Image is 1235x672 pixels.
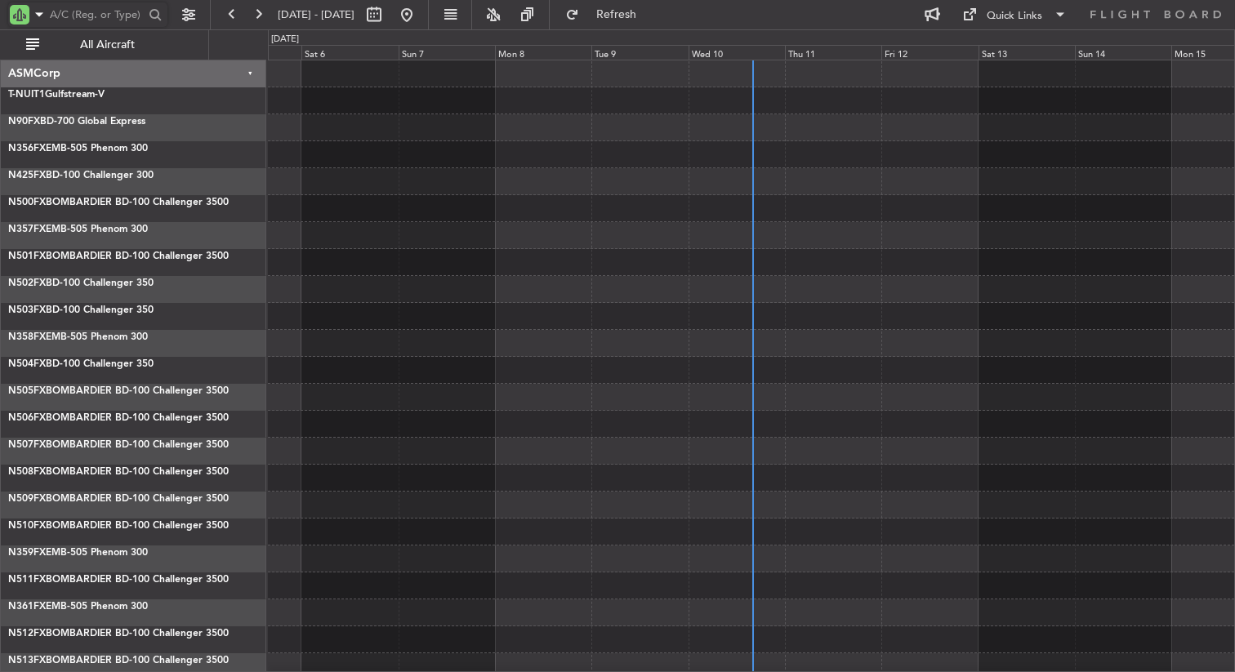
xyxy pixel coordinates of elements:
[8,144,148,154] a: N356FXEMB-505 Phenom 300
[8,413,229,423] a: N506FXBOMBARDIER BD-100 Challenger 3500
[8,467,229,477] a: N508FXBOMBARDIER BD-100 Challenger 3500
[8,494,46,504] span: N509FX
[987,8,1042,24] div: Quick Links
[881,45,978,60] div: Fri 12
[8,278,46,288] span: N502FX
[42,39,172,51] span: All Aircraft
[8,602,148,612] a: N361FXEMB-505 Phenom 300
[8,386,46,396] span: N505FX
[582,9,651,20] span: Refresh
[399,45,495,60] div: Sun 7
[278,7,354,22] span: [DATE] - [DATE]
[591,45,688,60] div: Tue 9
[8,629,229,639] a: N512FXBOMBARDIER BD-100 Challenger 3500
[8,656,229,665] a: N513FXBOMBARDIER BD-100 Challenger 3500
[558,2,656,28] button: Refresh
[8,440,46,450] span: N507FX
[8,90,105,100] a: T-NUIT1Gulfstream-V
[8,575,229,585] a: N511FXBOMBARDIER BD-100 Challenger 3500
[8,548,148,558] a: N359FXEMB-505 Phenom 300
[1075,45,1171,60] div: Sun 14
[8,440,229,450] a: N507FXBOMBARDIER BD-100 Challenger 3500
[8,171,46,180] span: N425FX
[8,225,148,234] a: N357FXEMB-505 Phenom 300
[301,45,398,60] div: Sat 6
[18,32,177,58] button: All Aircraft
[8,278,154,288] a: N502FXBD-100 Challenger 350
[8,359,154,369] a: N504FXBD-100 Challenger 350
[8,413,46,423] span: N506FX
[8,117,40,127] span: N90FX
[8,171,154,180] a: N425FXBD-100 Challenger 300
[8,656,46,665] span: N513FX
[8,117,145,127] a: N90FXBD-700 Global Express
[8,305,46,315] span: N503FX
[8,305,154,315] a: N503FXBD-100 Challenger 350
[8,251,229,261] a: N501FXBOMBARDIER BD-100 Challenger 3500
[8,548,46,558] span: N359FX
[8,251,46,261] span: N501FX
[8,359,46,369] span: N504FX
[8,575,46,585] span: N511FX
[8,386,229,396] a: N505FXBOMBARDIER BD-100 Challenger 3500
[8,198,229,207] a: N500FXBOMBARDIER BD-100 Challenger 3500
[8,144,46,154] span: N356FX
[8,467,46,477] span: N508FX
[785,45,881,60] div: Thu 11
[8,332,148,342] a: N358FXEMB-505 Phenom 300
[8,198,46,207] span: N500FX
[8,602,46,612] span: N361FX
[8,521,46,531] span: N510FX
[979,45,1075,60] div: Sat 13
[271,33,299,47] div: [DATE]
[8,494,229,504] a: N509FXBOMBARDIER BD-100 Challenger 3500
[50,2,140,27] input: A/C (Reg. or Type)
[8,332,46,342] span: N358FX
[954,2,1075,28] button: Quick Links
[8,521,229,531] a: N510FXBOMBARDIER BD-100 Challenger 3500
[8,225,46,234] span: N357FX
[495,45,591,60] div: Mon 8
[689,45,785,60] div: Wed 10
[8,629,46,639] span: N512FX
[8,90,45,100] span: T-NUIT1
